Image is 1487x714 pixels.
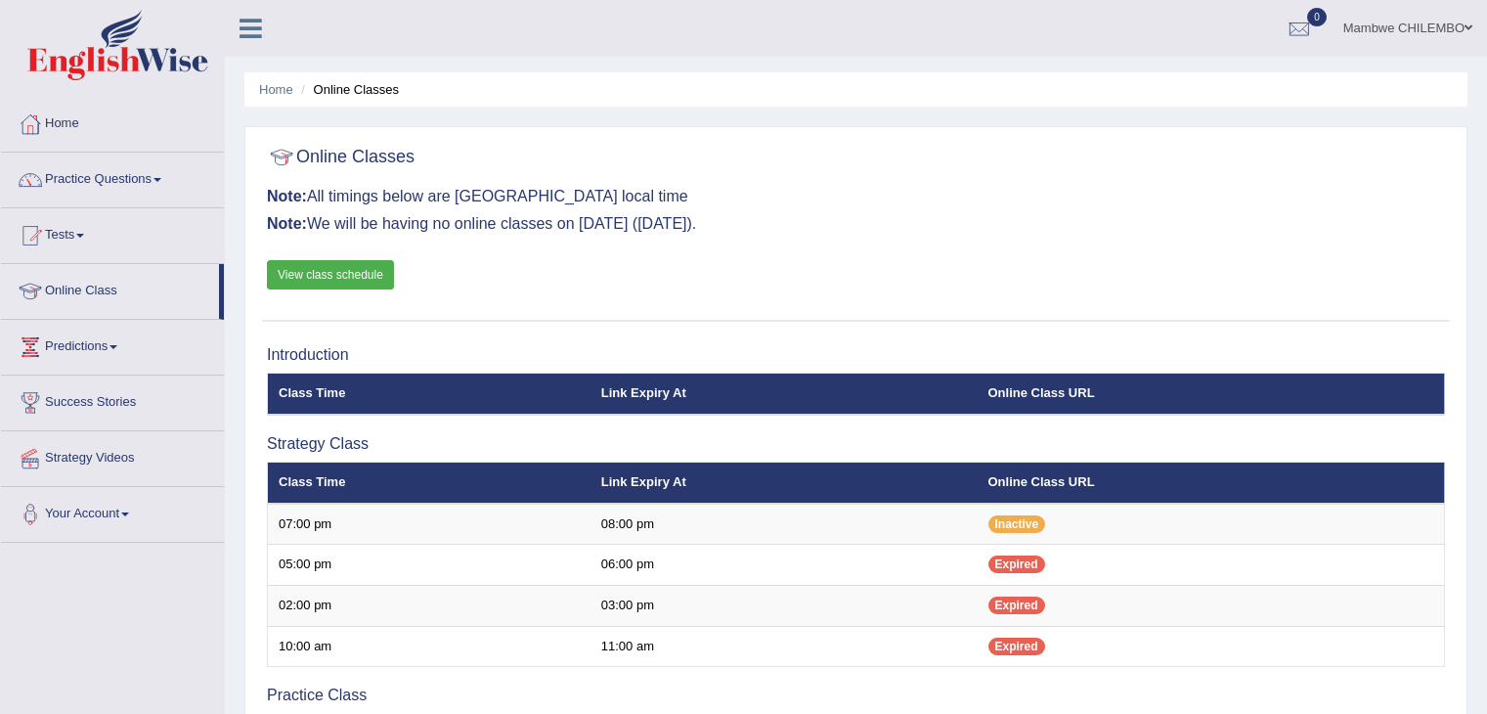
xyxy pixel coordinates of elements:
[268,585,590,626] td: 02:00 pm
[590,504,978,545] td: 08:00 pm
[1,97,224,146] a: Home
[590,545,978,586] td: 06:00 pm
[267,687,1445,704] h3: Practice Class
[590,463,978,504] th: Link Expiry At
[267,346,1445,364] h3: Introduction
[590,374,978,415] th: Link Expiry At
[268,626,590,667] td: 10:00 am
[267,435,1445,453] h3: Strategy Class
[1,431,224,480] a: Strategy Videos
[1,376,224,424] a: Success Stories
[978,374,1445,415] th: Online Class URL
[267,143,415,172] h2: Online Classes
[268,545,590,586] td: 05:00 pm
[988,597,1045,614] span: Expired
[267,215,307,232] b: Note:
[268,374,590,415] th: Class Time
[1,264,219,313] a: Online Class
[267,188,307,204] b: Note:
[267,215,1445,233] h3: We will be having no online classes on [DATE] ([DATE]).
[268,504,590,545] td: 07:00 pm
[267,188,1445,205] h3: All timings below are [GEOGRAPHIC_DATA] local time
[259,82,293,97] a: Home
[988,515,1046,533] span: Inactive
[267,260,394,290] a: View class schedule
[988,556,1045,573] span: Expired
[590,626,978,667] td: 11:00 am
[268,463,590,504] th: Class Time
[1,320,224,369] a: Predictions
[988,638,1045,655] span: Expired
[590,585,978,626] td: 03:00 pm
[1,153,224,201] a: Practice Questions
[978,463,1445,504] th: Online Class URL
[1,208,224,257] a: Tests
[1307,8,1327,26] span: 0
[296,80,399,99] li: Online Classes
[1,487,224,536] a: Your Account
